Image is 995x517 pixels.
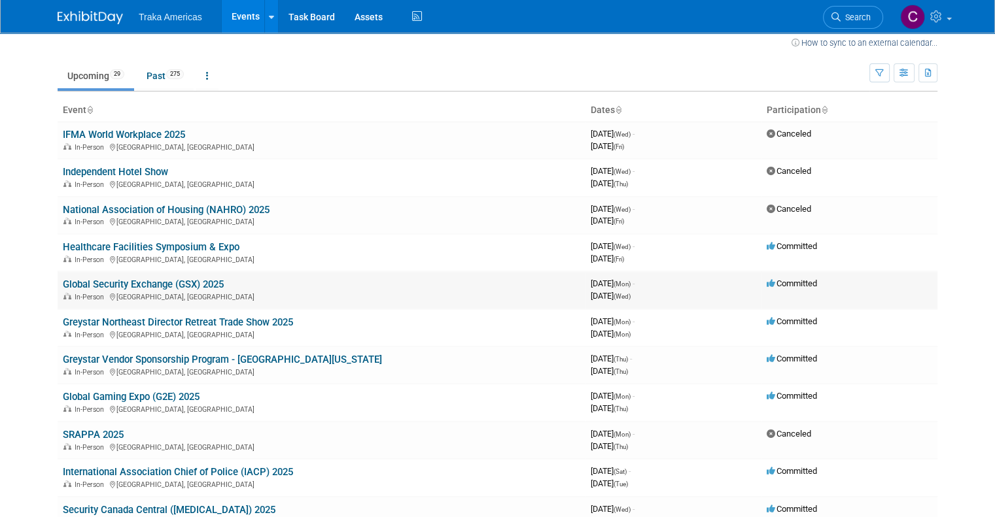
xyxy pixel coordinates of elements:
a: International Association Chief of Police (IACP) 2025 [63,466,293,478]
div: [GEOGRAPHIC_DATA], [GEOGRAPHIC_DATA] [63,216,580,226]
span: [DATE] [591,478,628,488]
div: [GEOGRAPHIC_DATA], [GEOGRAPHIC_DATA] [63,178,580,189]
span: Committed [767,504,817,514]
img: In-Person Event [63,405,71,412]
span: (Thu) [614,405,628,412]
span: [DATE] [591,466,631,476]
img: Christian Guzman [900,5,925,29]
span: (Sat) [614,468,627,475]
span: [DATE] [591,141,624,151]
a: Sort by Event Name [86,105,93,115]
a: IFMA World Workplace 2025 [63,129,185,141]
span: (Wed) [614,293,631,300]
span: In-Person [75,443,108,452]
div: [GEOGRAPHIC_DATA], [GEOGRAPHIC_DATA] [63,478,580,489]
span: [DATE] [591,166,635,176]
span: [DATE] [591,316,635,326]
span: (Thu) [614,368,628,375]
span: (Thu) [614,180,628,188]
span: Committed [767,316,817,326]
span: 275 [166,69,184,79]
span: - [633,316,635,326]
span: - [633,241,635,251]
a: How to sync to an external calendar... [792,38,937,48]
img: In-Person Event [63,293,71,299]
span: [DATE] [591,366,628,376]
a: Global Security Exchange (GSX) 2025 [63,278,224,290]
span: [DATE] [591,204,635,214]
span: [DATE] [591,403,628,413]
span: Committed [767,241,817,251]
span: In-Person [75,256,108,264]
span: [DATE] [591,391,635,401]
img: In-Person Event [63,331,71,337]
span: [DATE] [591,504,635,514]
span: Canceled [767,429,811,439]
span: In-Person [75,180,108,189]
span: In-Person [75,293,108,301]
div: [GEOGRAPHIC_DATA], [GEOGRAPHIC_DATA] [63,141,580,152]
span: [DATE] [591,278,635,288]
a: Independent Hotel Show [63,166,168,178]
span: - [633,429,635,439]
span: [DATE] [591,129,635,139]
a: Upcoming29 [58,63,134,88]
span: In-Person [75,368,108,376]
div: [GEOGRAPHIC_DATA], [GEOGRAPHIC_DATA] [63,366,580,376]
span: (Mon) [614,331,631,338]
span: - [633,129,635,139]
span: Committed [767,278,817,288]
span: Committed [767,354,817,363]
span: - [633,278,635,288]
span: (Tue) [614,480,628,488]
div: [GEOGRAPHIC_DATA], [GEOGRAPHIC_DATA] [63,254,580,264]
span: 29 [110,69,124,79]
span: (Mon) [614,393,631,400]
img: In-Person Event [63,368,71,375]
span: (Fri) [614,218,624,225]
span: - [633,204,635,214]
a: Security Canada Central ([MEDICAL_DATA]) 2025 [63,504,275,516]
span: - [630,354,632,363]
span: (Fri) [614,256,624,263]
span: [DATE] [591,241,635,251]
img: In-Person Event [63,180,71,187]
a: Search [823,6,883,29]
span: - [633,504,635,514]
span: In-Person [75,405,108,414]
span: (Wed) [614,168,631,175]
span: In-Person [75,218,108,226]
a: Healthcare Facilities Symposium & Expo [63,241,239,253]
div: [GEOGRAPHIC_DATA], [GEOGRAPHIC_DATA] [63,441,580,452]
img: In-Person Event [63,443,71,450]
span: - [633,166,635,176]
span: (Mon) [614,280,631,288]
span: [DATE] [591,429,635,439]
span: [DATE] [591,216,624,225]
span: [DATE] [591,178,628,188]
span: Canceled [767,166,811,176]
img: In-Person Event [63,256,71,262]
span: (Wed) [614,506,631,513]
a: Greystar Vendor Sponsorship Program - [GEOGRAPHIC_DATA][US_STATE] [63,354,382,365]
a: Global Gaming Expo (G2E) 2025 [63,391,200,403]
span: Search [841,12,871,22]
a: Sort by Participation Type [821,105,828,115]
span: [DATE] [591,254,624,263]
span: (Mon) [614,431,631,438]
a: Greystar Northeast Director Retreat Trade Show 2025 [63,316,293,328]
th: Event [58,99,585,122]
span: (Wed) [614,206,631,213]
span: - [633,391,635,401]
span: [DATE] [591,291,631,301]
span: [DATE] [591,329,631,339]
th: Dates [585,99,761,122]
span: (Mon) [614,318,631,325]
span: In-Person [75,143,108,152]
img: In-Person Event [63,218,71,224]
div: [GEOGRAPHIC_DATA], [GEOGRAPHIC_DATA] [63,329,580,339]
a: National Association of Housing (NAHRO) 2025 [63,204,270,216]
span: (Wed) [614,131,631,138]
span: (Thu) [614,356,628,363]
span: Committed [767,391,817,401]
